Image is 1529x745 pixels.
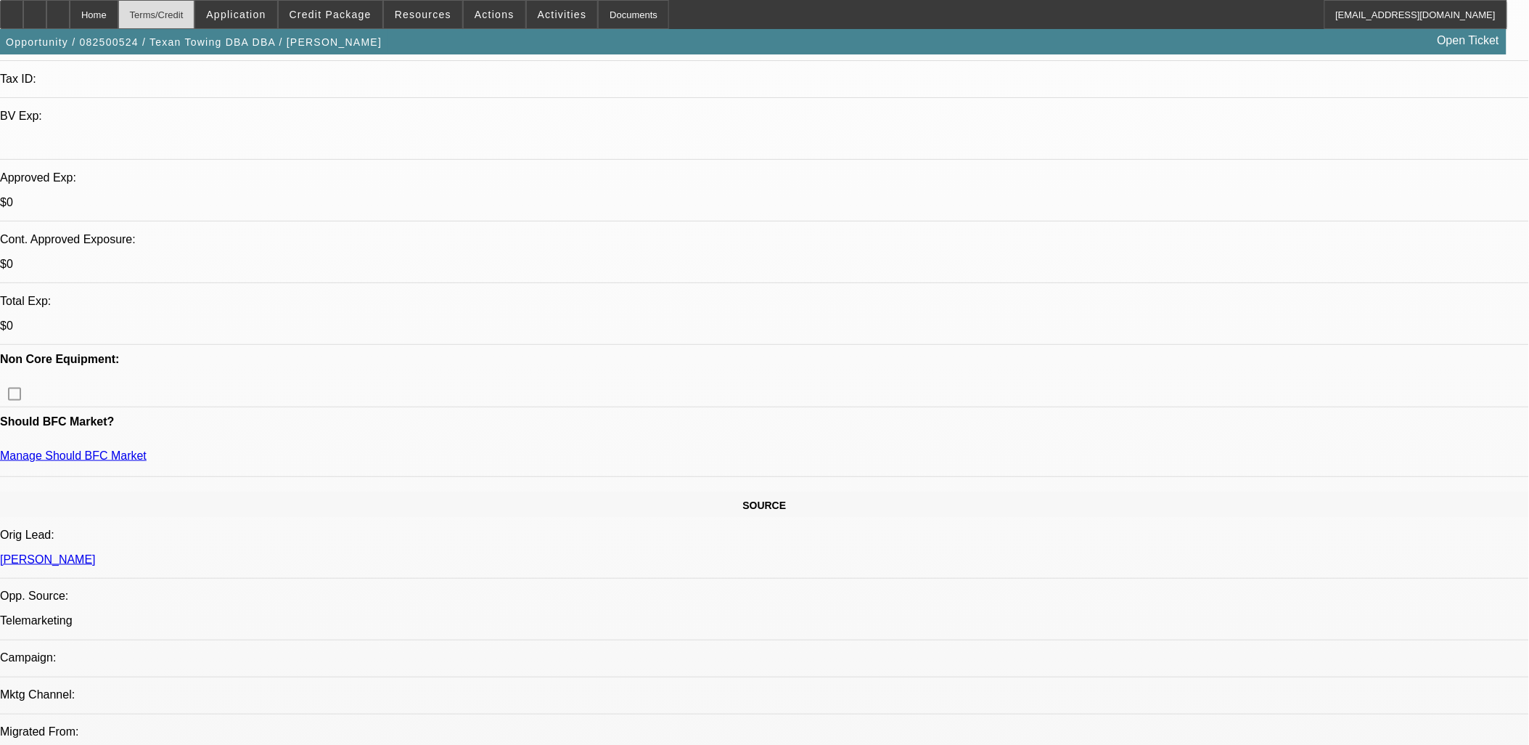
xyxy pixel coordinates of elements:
[206,9,266,20] span: Application
[395,9,451,20] span: Resources
[279,1,382,28] button: Credit Package
[290,9,372,20] span: Credit Package
[1432,28,1505,53] a: Open Ticket
[527,1,598,28] button: Activities
[538,9,587,20] span: Activities
[6,36,382,48] span: Opportunity / 082500524 / Texan Towing DBA DBA / [PERSON_NAME]
[475,9,515,20] span: Actions
[195,1,276,28] button: Application
[743,500,787,511] span: SOURCE
[464,1,525,28] button: Actions
[384,1,462,28] button: Resources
